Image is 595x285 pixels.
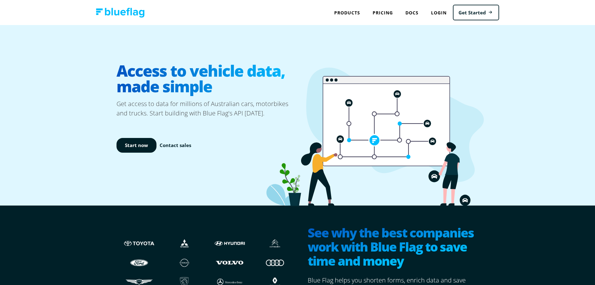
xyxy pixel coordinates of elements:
h2: See why the best companies work with Blue Flag to save time and money [308,226,479,269]
img: Citroen logo [259,237,291,249]
p: Get access to data for millions of Australian cars, motorbikes and trucks. Start building with Bl... [117,99,298,118]
img: Toyota logo [123,237,156,249]
img: Mistubishi logo [168,237,201,249]
a: Login to Blue Flag application [425,6,453,19]
img: Blue Flag logo [96,8,145,18]
a: Get Started [453,5,499,21]
a: Contact sales [160,142,191,149]
a: Docs [399,6,425,19]
img: Hyundai logo [213,237,246,249]
img: Nissan logo [168,257,201,268]
img: Ford logo [123,257,156,268]
img: Audi logo [259,257,291,268]
div: Products [328,6,366,19]
a: Pricing [366,6,399,19]
img: Volvo logo [213,257,246,268]
a: Start now [117,138,156,153]
h1: Access to vehicle data, made simple [117,58,298,99]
